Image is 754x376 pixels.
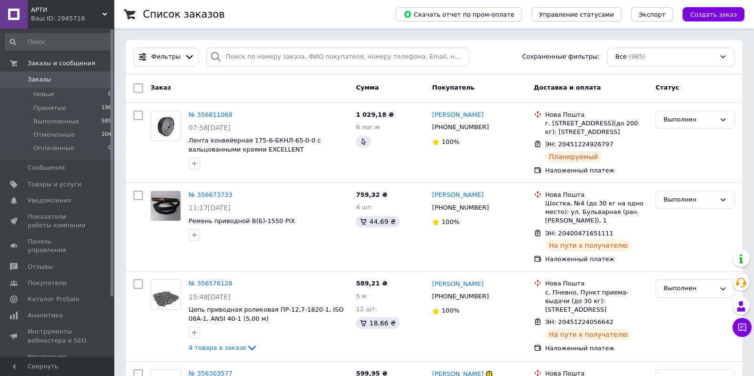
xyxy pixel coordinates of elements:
[356,191,387,198] span: 759,32 ₴
[655,84,679,91] span: Статус
[664,195,715,205] div: Выполнен
[189,137,321,153] a: Лента конвейерная 175-6-БКНЛ-65-0-0 с вальцованными краями EXCELLENT
[356,317,399,329] div: 18.66 ₴
[31,14,114,23] div: Ваш ID: 2945718
[442,218,459,225] span: 100%
[432,111,483,120] a: [PERSON_NAME]
[430,121,491,133] div: [PHONE_NUMBER]
[101,117,111,126] span: 585
[33,117,79,126] span: Выполненные
[189,293,231,301] span: 15:48[DATE]
[545,119,648,136] div: г. [STREET_ADDRESS](до 200 кг): [STREET_ADDRESS]
[545,111,648,119] div: Нова Пошта
[430,290,491,303] div: [PHONE_NUMBER]
[28,311,63,320] span: Аналитика
[545,166,648,175] div: Наложенный платеж
[673,10,744,18] a: Создать заказ
[534,84,601,91] span: Доставка и оплата
[189,306,344,322] a: Цепь приводная роликовая ПР-12,7-1820-1, ISO 08A-1, ANSI 40-1 (5,00 м)
[432,84,474,91] span: Покупатель
[545,255,648,264] div: Наложенный платеж
[28,213,88,230] span: Показатели работы компании
[189,191,232,198] a: № 356673733
[189,111,232,118] a: № 356811068
[545,288,648,315] div: с. Пневно, Пункт приема-выдачи (до 30 кг): [STREET_ADDRESS]
[733,318,752,337] button: Чат с покупателем
[151,279,181,310] a: Фото товару
[356,293,366,300] span: 5 м
[31,6,102,14] span: АРТИ
[522,52,600,61] span: Сохраненные фильтры:
[151,52,181,61] span: Фильтры
[28,279,67,287] span: Покупатели
[639,11,665,18] span: Экспорт
[151,280,181,309] img: Фото товару
[151,111,181,141] a: Фото товару
[356,203,373,211] span: 4 шт.
[690,11,737,18] span: Создать заказ
[28,353,88,370] span: Управление сайтом
[101,131,111,139] span: 204
[356,280,387,287] span: 589,21 ₴
[33,90,54,99] span: Новые
[33,131,75,139] span: Отмененные
[664,284,715,294] div: Выполнен
[5,33,112,51] input: Поиск
[28,59,95,68] span: Заказы и сообщения
[430,202,491,214] div: [PHONE_NUMBER]
[189,217,295,224] a: Ремень приводной В(Б)-1550 PIX
[28,295,79,304] span: Каталог ProSale
[101,104,111,112] span: 196
[432,280,483,289] a: [PERSON_NAME]
[151,191,181,221] img: Фото товару
[28,180,81,189] span: Товары и услуги
[396,7,522,21] button: Скачать отчет по пром-оплате
[189,344,246,351] span: 4 товара в заказе
[432,191,483,200] a: [PERSON_NAME]
[629,53,645,60] span: (985)
[545,141,613,148] span: ЭН: 20451224926797
[28,237,88,254] span: Панель управления
[189,280,232,287] a: № 356576128
[545,191,648,199] div: Нова Пошта
[356,216,399,227] div: 44.69 ₴
[152,111,180,141] img: Фото товару
[545,279,648,288] div: Нова Пошта
[189,204,231,212] span: 11:17[DATE]
[545,151,602,163] div: Планируемый
[189,124,231,132] span: 07:58[DATE]
[356,123,380,131] span: 6 пог.м
[28,327,88,345] span: Инструменты вебмастера и SEO
[143,9,225,20] h1: Список заказов
[545,199,648,225] div: Шостка, №4 (до 30 кг на одно место): ул. Бульварная (ран. [PERSON_NAME]), 1
[356,111,393,118] span: 1 029,18 ₴
[33,144,74,152] span: Оплаченные
[615,52,627,61] span: Все
[532,7,622,21] button: Управление статусами
[189,344,258,351] a: 4 товара в заказе
[28,263,53,271] span: Отзывы
[151,84,171,91] span: Заказ
[545,329,632,340] div: На пути к получателю
[545,318,613,325] span: ЭН: 20451224056642
[442,307,459,314] span: 100%
[28,75,51,84] span: Заказы
[664,115,715,125] div: Выполнен
[631,7,673,21] button: Экспорт
[545,344,648,353] div: Наложенный платеж
[403,10,514,19] span: Скачать отчет по пром-оплате
[108,144,111,152] span: 0
[206,48,469,66] input: Поиск по номеру заказа, ФИО покупателя, номеру телефона, Email, номеру накладной
[356,84,379,91] span: Сумма
[356,305,377,313] span: 12 шт.
[108,90,111,99] span: 0
[28,196,71,205] span: Уведомления
[33,104,66,112] span: Принятые
[28,163,65,172] span: Сообщения
[545,230,613,237] span: ЭН: 20400471651111
[539,11,614,18] span: Управление статусами
[151,191,181,221] a: Фото товару
[545,240,632,251] div: На пути к получателю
